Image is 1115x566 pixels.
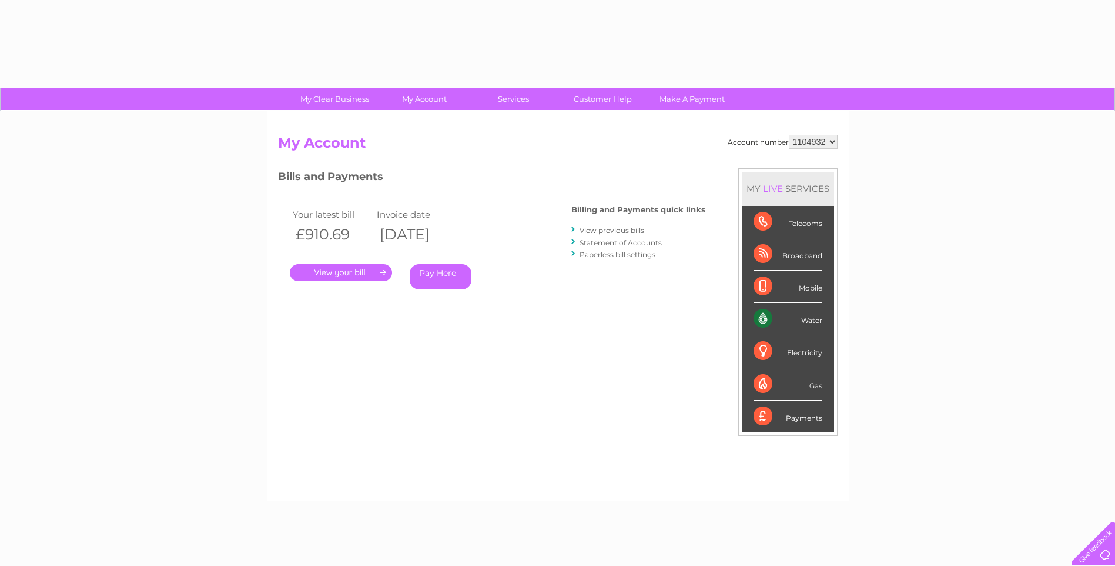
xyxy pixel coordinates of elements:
[754,401,822,432] div: Payments
[754,335,822,368] div: Electricity
[761,183,785,194] div: LIVE
[580,250,655,259] a: Paperless bill settings
[754,238,822,271] div: Broadband
[278,168,705,189] h3: Bills and Payments
[580,238,662,247] a: Statement of Accounts
[465,88,562,110] a: Services
[571,205,705,214] h4: Billing and Payments quick links
[742,172,834,205] div: MY SERVICES
[290,207,374,222] td: Your latest bill
[754,368,822,401] div: Gas
[754,206,822,238] div: Telecoms
[376,88,473,110] a: My Account
[728,135,838,149] div: Account number
[290,264,392,281] a: .
[374,222,458,247] th: [DATE]
[278,135,838,157] h2: My Account
[290,222,374,247] th: £910.69
[374,207,458,222] td: Invoice date
[286,88,383,110] a: My Clear Business
[754,271,822,303] div: Mobile
[580,226,644,235] a: View previous bills
[644,88,741,110] a: Make A Payment
[754,303,822,335] div: Water
[410,264,471,289] a: Pay Here
[554,88,651,110] a: Customer Help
